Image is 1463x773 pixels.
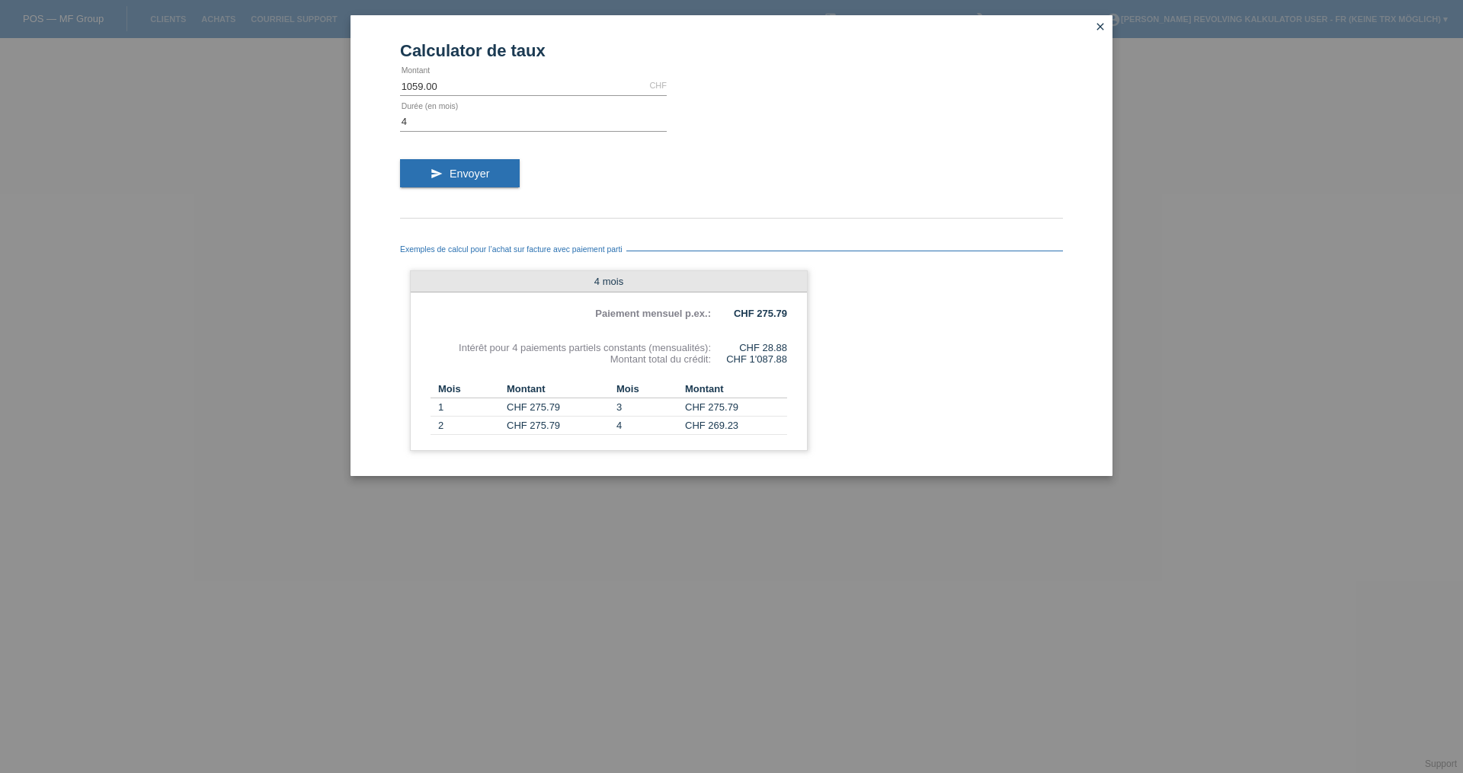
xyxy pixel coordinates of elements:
[400,159,520,188] button: send Envoyer
[431,417,507,435] td: 2
[507,417,609,435] td: CHF 275.79
[685,417,787,435] td: CHF 269.23
[711,353,787,365] div: CHF 1'087.88
[1090,19,1110,37] a: close
[1094,21,1106,33] i: close
[685,398,787,417] td: CHF 275.79
[431,380,507,398] th: Mois
[507,398,609,417] td: CHF 275.79
[431,353,711,365] div: Montant total du crédit:
[400,245,626,254] span: Exemples de calcul pour l’achat sur facture avec paiement parti
[685,380,787,398] th: Montant
[609,380,685,398] th: Mois
[711,342,787,353] div: CHF 28.88
[609,398,685,417] td: 3
[400,41,1063,60] h1: Calculator de taux
[431,398,507,417] td: 1
[595,308,711,319] b: Paiement mensuel p.ex.:
[411,271,807,292] div: 4 mois
[450,168,489,180] span: Envoyer
[649,81,667,90] div: CHF
[507,380,609,398] th: Montant
[609,417,685,435] td: 4
[431,342,711,353] div: Intérêt pour 4 paiements partiels constants (mensualités):
[734,308,787,319] b: CHF 275.79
